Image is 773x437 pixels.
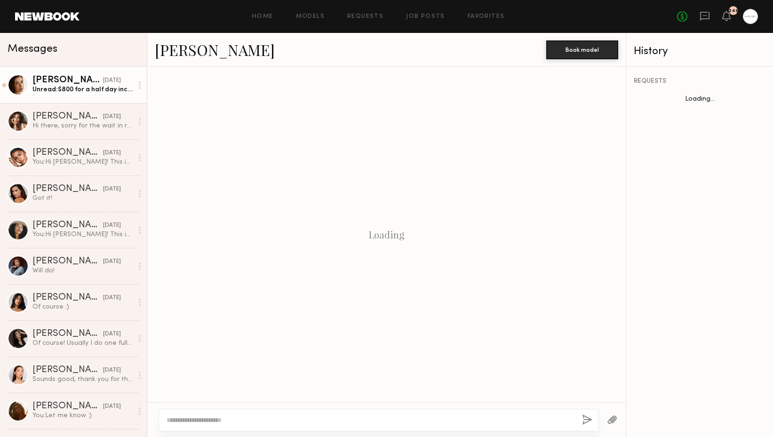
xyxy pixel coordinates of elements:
div: [DATE] [103,149,121,158]
div: [PERSON_NAME] [32,148,103,158]
div: Hi there, sorry for the wait in replying! Yes, I'm available and interested!! [32,121,133,130]
div: REQUESTS [634,78,765,85]
div: [DATE] [103,330,121,339]
div: Loading [369,229,404,240]
div: Unread: $800 for a half day including usage! [32,85,133,94]
a: Models [296,14,325,20]
a: Requests [347,14,383,20]
div: [DATE] [103,257,121,266]
div: Will do! [32,266,133,275]
div: [DATE] [103,294,121,302]
div: [PERSON_NAME] [32,184,103,194]
div: [DATE] [103,76,121,85]
div: [PERSON_NAME] [32,402,103,411]
div: [PERSON_NAME] [32,329,103,339]
div: [PERSON_NAME] [32,365,103,375]
a: Book model [546,45,618,53]
div: [PERSON_NAME] [32,293,103,302]
div: Loading... [626,96,773,103]
div: [DATE] [103,402,121,411]
button: Book model [546,40,618,59]
div: You: Hi [PERSON_NAME]! This is [PERSON_NAME] from Honeydew's marketing team :) We're shooting som... [32,230,133,239]
div: Sounds good, thank you for the update! [32,375,133,384]
div: [DATE] [103,366,121,375]
div: [PERSON_NAME] [32,257,103,266]
a: [PERSON_NAME] [155,40,275,60]
div: [PERSON_NAME] [32,76,103,85]
div: 246 [728,8,739,14]
div: Got it! [32,194,133,203]
a: Home [252,14,273,20]
a: Job Posts [406,14,445,20]
div: Of course :) [32,302,133,311]
span: Messages [8,44,57,55]
div: [PERSON_NAME] [32,221,103,230]
div: [PERSON_NAME] [32,112,103,121]
div: [DATE] [103,185,121,194]
a: Favorites [468,14,505,20]
div: Of course! Usually I do one full edited video, along with raw footage, and a couple of pictures b... [32,339,133,348]
div: [DATE] [103,221,121,230]
div: You: Let me know :) [32,411,133,420]
div: You: Hi [PERSON_NAME]! This is [PERSON_NAME] from Honeydew's marketing team :) We're shooting som... [32,158,133,167]
div: History [634,46,765,57]
div: [DATE] [103,112,121,121]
